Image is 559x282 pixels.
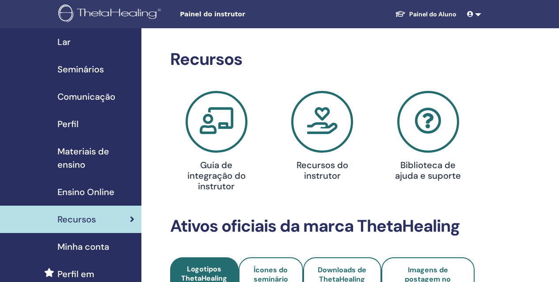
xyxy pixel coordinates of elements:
[388,6,464,23] a: Painel do Aluno
[275,91,370,184] a: Recursos do instrutor
[57,90,115,103] span: Comunicação
[380,91,476,184] a: Biblioteca de ajuda e suporte
[57,63,104,76] span: Seminários
[170,216,475,237] h2: Ativos oficiais da marca ThetaHealing
[180,10,312,19] span: Painel do instrutor
[289,160,356,181] h4: Recursos do instrutor
[170,49,475,70] h2: Recursos
[57,117,79,131] span: Perfil
[57,185,114,199] span: Ensino Online
[57,35,71,49] span: Lar
[169,91,264,195] a: Guia de integração do instrutor
[57,213,96,226] span: Recursos
[57,240,109,253] span: Minha conta
[395,10,406,18] img: graduation-cap-white.svg
[395,160,462,181] h4: Biblioteca de ajuda e suporte
[183,160,250,192] h4: Guia de integração do instrutor
[58,4,164,24] img: logo.png
[57,145,134,171] span: Materiais de ensino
